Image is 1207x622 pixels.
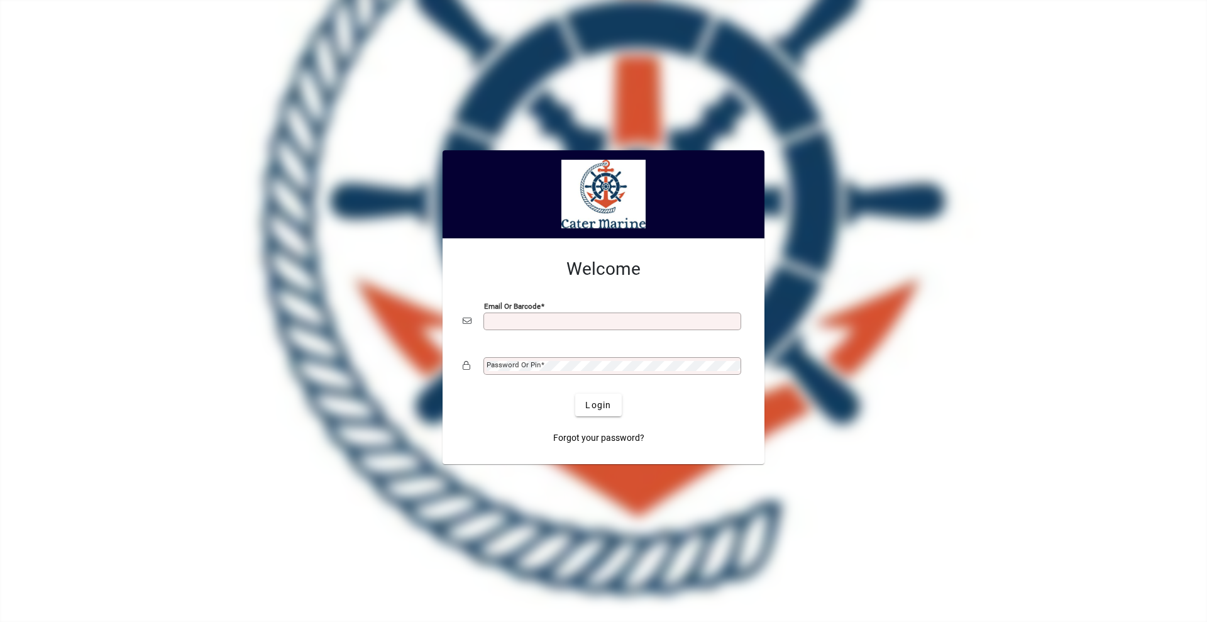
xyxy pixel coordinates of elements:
[553,431,644,445] span: Forgot your password?
[585,399,611,412] span: Login
[487,360,541,369] mat-label: Password or Pin
[463,258,744,280] h2: Welcome
[548,426,649,449] a: Forgot your password?
[484,302,541,311] mat-label: Email or Barcode
[575,394,621,416] button: Login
